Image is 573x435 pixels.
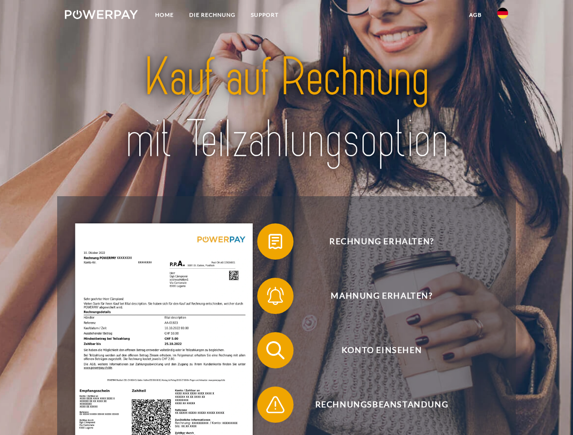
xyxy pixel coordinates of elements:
img: qb_search.svg [264,339,287,362]
a: DIE RECHNUNG [181,7,243,23]
span: Rechnungsbeanstandung [270,387,493,423]
span: Konto einsehen [270,332,493,368]
img: qb_bill.svg [264,230,287,253]
button: Rechnungsbeanstandung [257,387,493,423]
a: agb [461,7,490,23]
img: de [497,8,508,19]
img: title-powerpay_de.svg [87,43,486,174]
a: SUPPORT [243,7,286,23]
a: Home [147,7,181,23]
button: Konto einsehen [257,332,493,368]
button: Rechnung erhalten? [257,223,493,260]
span: Mahnung erhalten? [270,278,493,314]
button: Mahnung erhalten? [257,278,493,314]
img: qb_warning.svg [264,393,287,416]
img: qb_bell.svg [264,285,287,307]
span: Rechnung erhalten? [270,223,493,260]
img: logo-powerpay-white.svg [65,10,138,19]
